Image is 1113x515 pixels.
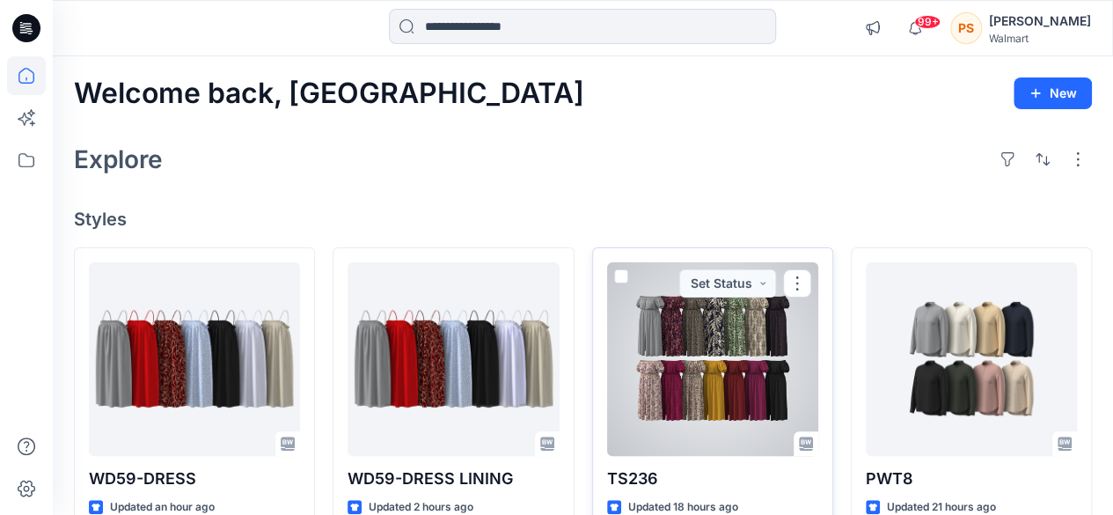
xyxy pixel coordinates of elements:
p: WD59-DRESS [89,467,300,491]
div: [PERSON_NAME] [989,11,1091,32]
p: PWT8 [866,467,1077,491]
h2: Explore [74,145,163,173]
div: PS [950,12,982,44]
div: Walmart [989,32,1091,45]
h4: Styles [74,209,1092,230]
a: TS236 [607,262,818,456]
p: TS236 [607,467,818,491]
span: 99+ [914,15,941,29]
a: PWT8 [866,262,1077,456]
a: WD59-DRESS LINING [348,262,559,456]
a: WD59-DRESS [89,262,300,456]
h2: Welcome back, [GEOGRAPHIC_DATA] [74,77,584,110]
button: New [1014,77,1092,109]
p: WD59-DRESS LINING [348,467,559,491]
